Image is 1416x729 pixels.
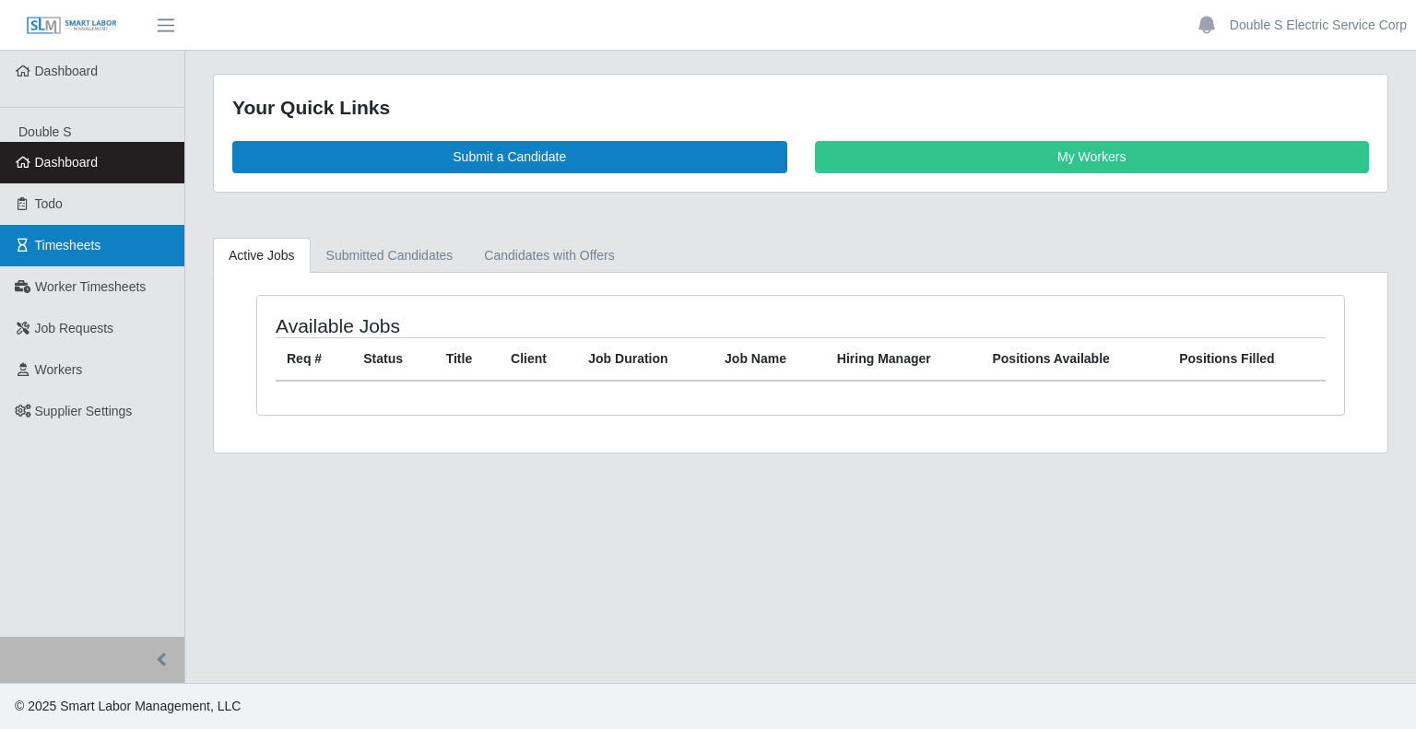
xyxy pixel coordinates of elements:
span: Timesheets [35,238,101,253]
img: SLM Logo [26,16,118,36]
a: Active Jobs [213,238,311,274]
th: Job Name [714,337,826,381]
span: Workers [35,362,83,377]
span: Todo [35,196,63,211]
span: Supplier Settings [35,404,133,418]
th: Hiring Manager [826,337,982,381]
span: Worker Timesheets [35,279,146,294]
span: Dashboard [35,155,99,170]
th: Client [500,337,577,381]
a: Submitted Candidates [311,238,469,274]
h4: Available Jobs [276,314,697,337]
div: Your Quick Links [232,93,1369,123]
a: Submit a Candidate [232,141,787,173]
th: Req # [276,337,352,381]
a: Candidates with Offers [468,238,630,274]
span: © 2025 Smart Labor Management, LLC [15,699,241,713]
th: Positions Filled [1168,337,1326,381]
th: Job Duration [577,337,714,381]
th: Status [352,337,434,381]
span: Dashboard [35,64,99,78]
span: Job Requests [35,321,114,335]
span: Double S [18,124,72,139]
a: My Workers [815,141,1370,173]
th: Positions Available [981,337,1168,381]
th: Title [435,337,500,381]
a: Double S Electric Service Corp [1230,16,1407,35]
